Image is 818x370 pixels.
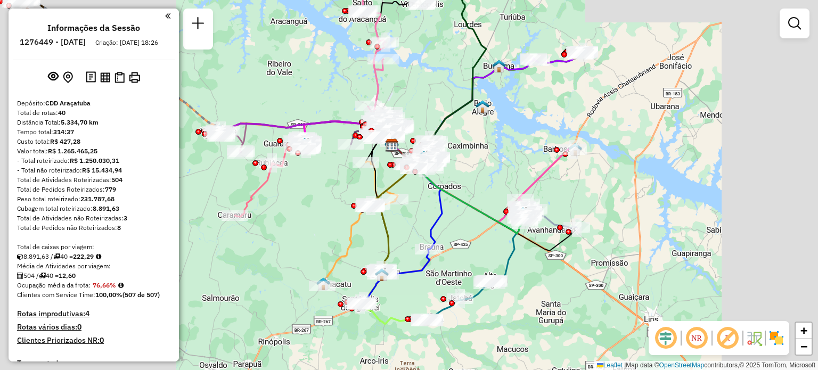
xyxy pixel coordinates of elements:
[715,325,740,351] span: Exibir rótulo
[17,271,170,281] div: 504 / 40 =
[800,324,807,337] span: +
[105,185,116,193] strong: 779
[17,253,23,260] i: Cubagem total roteirizado
[17,323,170,332] h4: Rotas vários dias:
[17,213,170,223] div: Total de Atividades não Roteirizadas:
[117,224,121,232] strong: 8
[17,359,170,368] h4: Transportadoras
[17,166,170,175] div: - Total não roteirizado:
[17,118,170,127] div: Distância Total:
[800,340,807,353] span: −
[17,261,170,271] div: Média de Atividades por viagem:
[17,156,170,166] div: - Total roteirizado:
[95,291,122,299] strong: 100,00%
[187,13,209,37] a: Nova sessão e pesquisa
[122,291,160,299] strong: (507 de 507)
[684,325,709,351] span: Ocultar NR
[96,253,101,260] i: Meta Caixas/viagem: 220,40 Diferença: 1,89
[624,361,626,369] span: |
[516,207,530,220] img: PENÁPOLIS
[39,273,46,279] i: Total de rotas
[298,137,312,151] img: GUARARAPES
[17,336,170,345] h4: Clientes Priorizados NR:
[73,252,94,260] strong: 222,29
[653,325,678,351] span: Ocultar deslocamento
[61,69,75,86] button: Centralizar mapa no depósito ou ponto de apoio
[768,330,785,347] img: Exibir/Ocultar setores
[356,4,370,18] img: SANT. ANTÔNIO DO ARACANGUÁ
[316,277,330,291] img: PIACATU
[100,335,104,345] strong: 0
[17,281,91,289] span: Ocupação média da frota:
[111,176,122,184] strong: 504
[17,223,170,233] div: Total de Pedidos não Roteirizados:
[118,282,124,289] em: Média calculada utilizando a maior ocupação (%Peso ou %Cubagem) de cada rota da sessão. Rotas cro...
[17,137,170,146] div: Custo total:
[17,204,170,213] div: Cubagem total roteirizado:
[17,127,170,137] div: Tempo total:
[17,242,170,252] div: Total de caixas por viagem:
[17,98,170,108] div: Depósito:
[20,37,86,47] h6: 1276449 - [DATE]
[80,195,114,203] strong: 231.787,68
[165,10,170,22] a: Clique aqui para minimizar o painel
[375,268,389,282] img: CLEMENTINA
[48,147,97,155] strong: R$ 1.265.465,25
[659,361,705,369] a: OpenStreetMap
[50,137,80,145] strong: R$ 427,28
[45,99,91,107] strong: CDD Araçatuba
[17,291,95,299] span: Clientes com Service Time:
[77,322,81,332] strong: 0
[476,100,489,113] img: BREJO ALEGRE
[91,38,162,47] div: Criação: [DATE] 18:26
[385,138,399,152] img: CDD Araçatuba
[359,130,386,141] div: Atividade não roteirizada - LARISSA VILAS BOAS 4
[127,70,142,85] button: Imprimir Rotas
[17,273,23,279] i: Total de Atividades
[492,59,506,73] img: BURITAMA
[124,214,127,222] strong: 3
[85,309,89,318] strong: 4
[363,131,390,142] div: Atividade não roteirizada - ALESSANDRA AP ROCHA
[421,313,435,326] img: LUIZIÂNIA
[93,204,119,212] strong: 8.891,63
[84,69,98,86] button: Logs desbloquear sessão
[53,253,60,260] i: Total de rotas
[17,252,170,261] div: 8.891,63 / 40 =
[46,69,61,86] button: Exibir sessão original
[746,330,763,347] img: Fluxo de ruas
[17,108,170,118] div: Total de rotas:
[594,361,818,370] div: Map data © contributors,© 2025 TomTom, Microsoft
[385,138,398,152] img: 625 UDC Light Campus Universitário
[796,339,812,355] a: Zoom out
[59,272,76,279] strong: 12,60
[597,361,623,369] a: Leaflet
[17,194,170,204] div: Peso total roteirizado:
[58,109,66,117] strong: 40
[17,146,170,156] div: Valor total:
[112,70,127,85] button: Visualizar Romaneio
[17,175,170,185] div: Total de Atividades Roteirizadas:
[82,166,122,174] strong: R$ 15.434,94
[70,157,119,165] strong: R$ 1.250.030,31
[17,309,170,318] h4: Rotas improdutivas:
[375,125,402,136] div: Atividade não roteirizada - UNI AUTO POSTO DE AR
[796,323,812,339] a: Zoom in
[93,281,116,289] strong: 76,66%
[47,23,140,33] h4: Informações da Sessão
[98,70,112,84] button: Visualizar relatório de Roteirização
[53,128,74,136] strong: 314:37
[784,13,805,34] a: Exibir filtros
[568,142,582,156] img: BARBOSA
[17,185,170,194] div: Total de Pedidos Roteirizados:
[61,118,99,126] strong: 5.334,70 km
